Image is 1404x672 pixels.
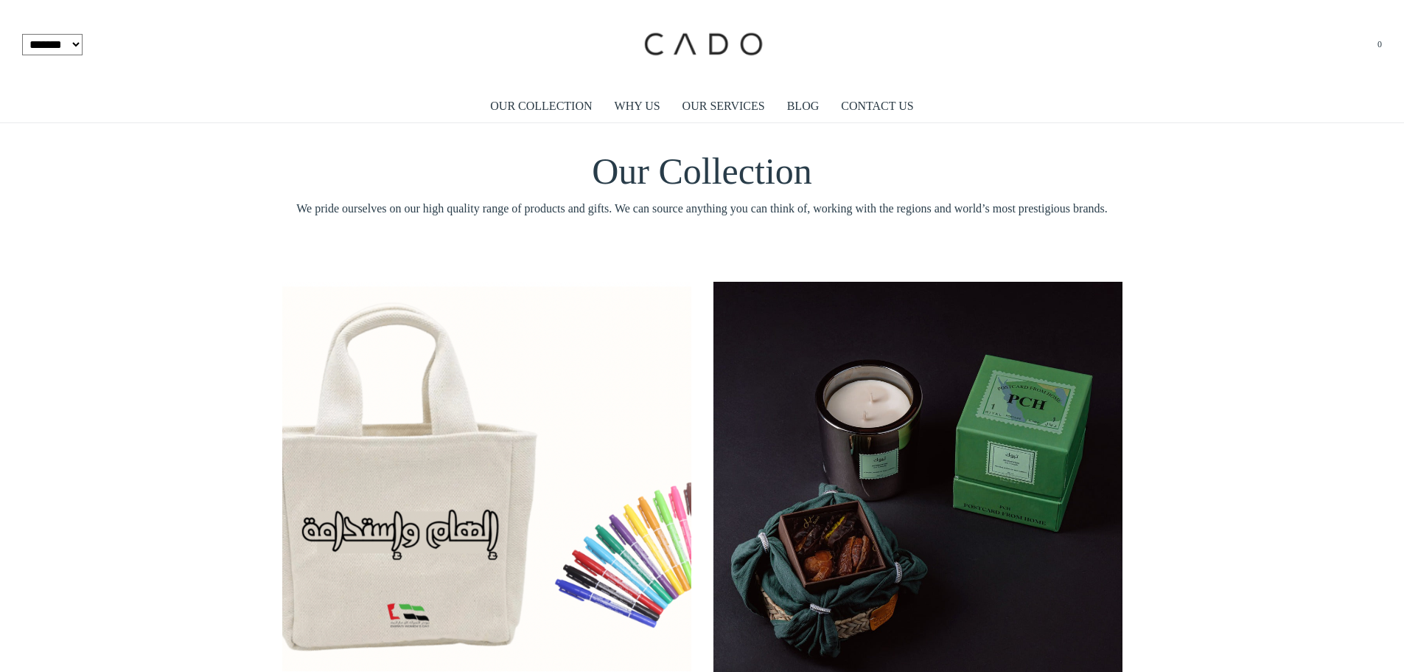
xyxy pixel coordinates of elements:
span: 0 [1377,39,1382,49]
button: Open search bar [1344,46,1353,48]
span: We pride ourselves on our high quality range of products and gifts. We can source anything you ca... [282,199,1122,218]
a: BLOG [787,89,820,123]
a: WHY US [615,89,660,123]
a: OUR COLLECTION [490,89,592,123]
span: Our Collection [592,150,812,192]
a: OUR SERVICES [682,89,765,123]
a: CONTACT US [841,89,913,123]
img: cadogifting [640,11,765,78]
a: 0 [1375,38,1382,52]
